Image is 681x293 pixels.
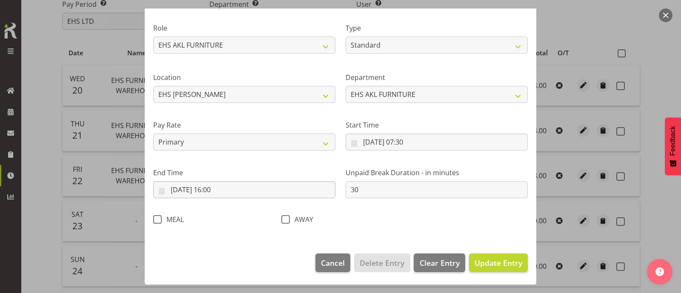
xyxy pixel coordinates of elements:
[290,215,313,224] span: AWAY
[420,257,460,268] span: Clear Entry
[469,253,528,272] button: Update Entry
[153,72,335,82] label: Location
[346,134,528,151] input: Click to select...
[346,72,528,82] label: Department
[153,120,335,130] label: Pay Rate
[153,181,335,198] input: Click to select...
[346,23,528,33] label: Type
[346,181,528,198] input: Unpaid Break Duration
[414,253,465,272] button: Clear Entry
[162,215,184,224] span: MEAL
[360,257,404,268] span: Delete Entry
[669,126,677,156] span: Feedback
[346,120,528,130] label: Start Time
[354,253,410,272] button: Delete Entry
[346,168,528,178] label: Unpaid Break Duration - in minutes
[153,23,335,33] label: Role
[315,253,350,272] button: Cancel
[475,258,522,268] span: Update Entry
[321,257,345,268] span: Cancel
[655,267,664,276] img: help-xxl-2.png
[153,168,335,178] label: End Time
[665,117,681,175] button: Feedback - Show survey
